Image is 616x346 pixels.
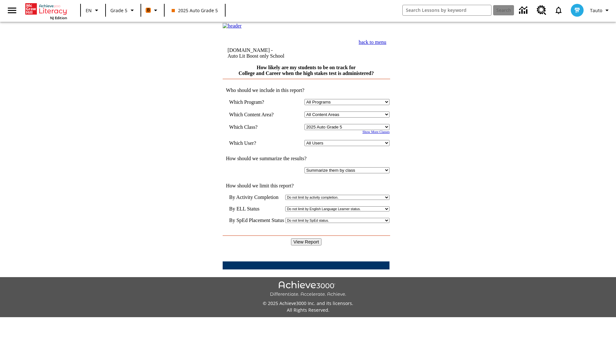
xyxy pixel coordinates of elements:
[229,218,284,223] td: By SpEd Placement Status
[567,2,587,19] button: Select a new avatar
[86,7,92,14] span: EN
[110,7,127,14] span: Grade 5
[108,4,139,16] button: Grade: Grade 5, Select a grade
[172,7,218,14] span: 2025 Auto Grade 5
[25,2,67,20] div: Home
[223,156,389,161] td: How should we summarize the results?
[3,1,21,20] button: Open side menu
[590,7,602,14] span: Tauto
[143,4,162,16] button: Boost Class color is orange. Change class color
[291,238,322,245] input: View Report
[229,112,274,117] nobr: Which Content Area?
[229,124,283,130] td: Which Class?
[515,2,533,19] a: Data Center
[238,65,374,76] a: How likely are my students to be on track for College and Career when the high stakes test is adm...
[50,15,67,20] span: NJ Edition
[270,281,346,297] img: Achieve3000 Differentiate Accelerate Achieve
[587,4,613,16] button: Profile/Settings
[229,194,284,200] td: By Activity Completion
[229,206,284,212] td: By ELL Status
[229,140,283,146] td: Which User?
[223,23,242,29] img: header
[550,2,567,19] a: Notifications
[229,99,283,105] td: Which Program?
[223,183,389,189] td: How should we limit this report?
[227,53,284,59] nobr: Auto Lit Boost only School
[571,4,584,17] img: avatar image
[227,47,325,59] td: [DOMAIN_NAME] -
[363,130,390,134] a: Show More Classes
[403,5,491,15] input: search field
[533,2,550,19] a: Resource Center, Will open in new tab
[223,87,389,93] td: Who should we include in this report?
[359,39,386,45] a: back to menu
[83,4,103,16] button: Language: EN, Select a language
[147,6,150,14] span: B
